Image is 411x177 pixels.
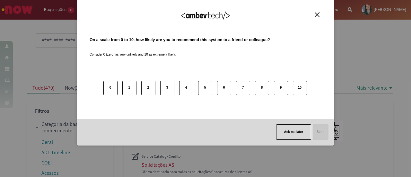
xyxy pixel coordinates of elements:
[122,81,136,95] button: 1
[313,12,321,17] button: Close
[179,81,193,95] button: 4
[276,124,311,140] button: Ask me later
[90,45,176,57] label: Consider 0 (zero) as very unlikely and 10 as extremely likely.
[90,37,270,43] label: On a scale from 0 to 10, how likely are you to recommend this system to a friend or colleague?
[198,81,212,95] button: 5
[217,81,231,95] button: 6
[160,81,174,95] button: 3
[141,81,155,95] button: 2
[255,81,269,95] button: 8
[236,81,250,95] button: 7
[293,81,307,95] button: 10
[103,81,118,95] button: 0
[274,81,288,95] button: 9
[315,12,319,17] img: Close
[181,12,230,20] img: Logo Ambevtech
